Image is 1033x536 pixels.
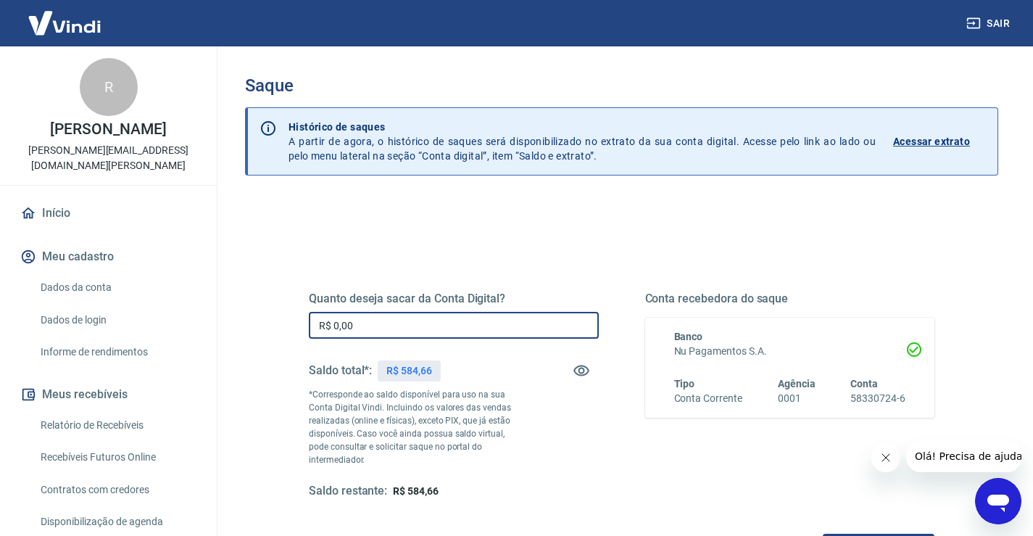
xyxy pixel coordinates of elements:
[245,75,998,96] h3: Saque
[60,84,72,96] img: tab_domain_overview_orange.svg
[975,478,1021,524] iframe: Botão para abrir a janela de mensagens
[289,120,876,163] p: A partir de agora, o histórico de saques será disponibilizado no extrato da sua conta digital. Ac...
[17,379,199,411] button: Meus recebíveis
[17,1,112,45] img: Vindi
[289,120,876,134] p: Histórico de saques
[76,86,111,95] div: Domínio
[309,388,526,466] p: *Corresponde ao saldo disponível para uso na sua Conta Digital Vindi. Incluindo os valores das ve...
[893,120,986,163] a: Acessar extrato
[906,440,1021,472] iframe: Mensagem da empresa
[871,443,900,472] iframe: Fechar mensagem
[893,134,970,149] p: Acessar extrato
[778,378,816,389] span: Agência
[23,23,35,35] img: logo_orange.svg
[386,363,432,379] p: R$ 584,66
[50,122,166,137] p: [PERSON_NAME]
[645,292,935,306] h5: Conta recebedora do saque
[309,363,372,378] h5: Saldo total*:
[35,442,199,472] a: Recebíveis Futuros Online
[35,411,199,440] a: Relatório de Recebíveis
[674,344,906,359] h6: Nu Pagamentos S.A.
[35,475,199,505] a: Contratos com credores
[674,331,703,342] span: Banco
[17,241,199,273] button: Meu cadastro
[12,143,205,173] p: [PERSON_NAME][EMAIL_ADDRESS][DOMAIN_NAME][PERSON_NAME]
[9,10,122,22] span: Olá! Precisa de ajuda?
[35,305,199,335] a: Dados de login
[963,10,1016,37] button: Sair
[169,86,233,95] div: Palavras-chave
[674,391,742,406] h6: Conta Corrente
[80,58,138,116] div: R
[35,273,199,302] a: Dados da conta
[35,337,199,367] a: Informe de rendimentos
[309,484,387,499] h5: Saldo restante:
[850,378,878,389] span: Conta
[850,391,905,406] h6: 58330724-6
[393,485,439,497] span: R$ 584,66
[778,391,816,406] h6: 0001
[674,378,695,389] span: Tipo
[17,197,199,229] a: Início
[23,38,35,49] img: website_grey.svg
[38,38,207,49] div: [PERSON_NAME]: [DOMAIN_NAME]
[153,84,165,96] img: tab_keywords_by_traffic_grey.svg
[309,292,599,306] h5: Quanto deseja sacar da Conta Digital?
[41,23,71,35] div: v 4.0.25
